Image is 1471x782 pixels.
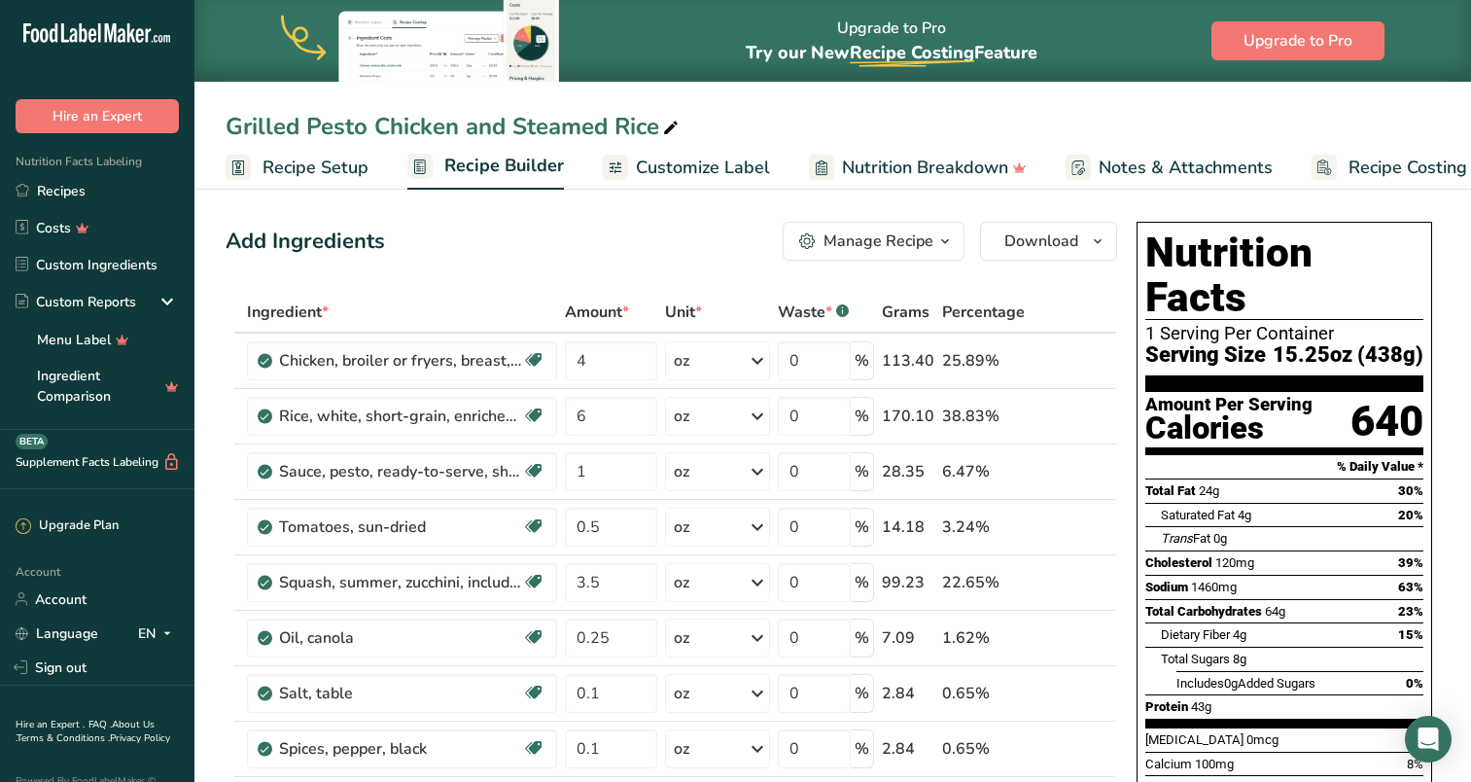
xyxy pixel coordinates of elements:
[1145,483,1196,498] span: Total Fat
[842,155,1008,181] span: Nutrition Breakdown
[674,460,689,483] div: oz
[882,301,929,324] span: Grams
[279,405,522,428] div: Rice, white, short-grain, enriched, cooked
[1398,580,1423,594] span: 63%
[1224,676,1238,691] span: 0g
[942,682,1025,705] div: 0.65%
[1161,531,1193,546] i: Trans
[279,737,522,761] div: Spices, pepper, black
[16,617,98,651] a: Language
[665,301,702,324] span: Unit
[16,718,155,745] a: About Us .
[746,41,1037,64] span: Try our New Feature
[1145,396,1313,414] div: Amount Per Serving
[1243,29,1352,53] span: Upgrade to Pro
[1398,508,1423,522] span: 20%
[16,434,48,449] div: BETA
[1191,580,1237,594] span: 1460mg
[1145,580,1188,594] span: Sodium
[882,405,934,428] div: 170.10
[1350,396,1423,447] div: 640
[247,301,329,324] span: Ingredient
[1398,555,1423,570] span: 39%
[88,718,112,731] a: FAQ .
[674,515,689,539] div: oz
[110,731,170,745] a: Privacy Policy
[1348,155,1467,181] span: Recipe Costing
[809,146,1027,190] a: Nutrition Breakdown
[778,301,849,324] div: Waste
[1398,627,1423,642] span: 15%
[407,144,564,191] a: Recipe Builder
[674,405,689,428] div: oz
[1195,757,1234,771] span: 100mg
[636,155,770,181] span: Customize Label
[279,515,522,539] div: Tomatoes, sun-dried
[882,571,934,594] div: 99.23
[783,222,964,261] button: Manage Recipe
[1191,699,1211,714] span: 43g
[746,1,1037,82] div: Upgrade to Pro
[1145,699,1188,714] span: Protein
[1215,555,1254,570] span: 120mg
[444,153,564,179] span: Recipe Builder
[942,301,1025,324] span: Percentage
[279,571,522,594] div: Squash, summer, zucchini, includes skin, frozen, cooked, boiled, drained, without salt
[882,682,934,705] div: 2.84
[942,571,1025,594] div: 22.65%
[1145,414,1313,443] div: Calories
[882,737,934,761] div: 2.84
[1176,676,1315,691] span: Includes Added Sugars
[1145,757,1192,771] span: Calcium
[1199,483,1219,498] span: 24g
[942,405,1025,428] div: 38.83%
[279,349,522,373] div: Chicken, broiler or fryers, breast, skinless, boneless, meat only, cooked, grilled
[1145,343,1266,368] span: Serving Size
[1161,508,1235,522] span: Saturated Fat
[1161,652,1230,666] span: Total Sugars
[1407,757,1423,771] span: 8%
[603,146,770,190] a: Customize Label
[1145,231,1423,320] h1: Nutrition Facts
[1066,146,1273,190] a: Notes & Attachments
[1211,21,1384,60] button: Upgrade to Pro
[1233,652,1246,666] span: 8g
[942,626,1025,650] div: 1.62%
[1161,627,1230,642] span: Dietary Fiber
[1246,732,1278,747] span: 0mcg
[882,349,934,373] div: 113.40
[226,146,368,190] a: Recipe Setup
[942,460,1025,483] div: 6.47%
[17,731,110,745] a: Terms & Conditions .
[1406,676,1423,691] span: 0%
[1405,716,1452,763] div: Open Intercom Messenger
[279,460,522,483] div: Sauce, pesto, ready-to-serve, shelf stable
[1145,555,1212,570] span: Cholesterol
[16,292,136,312] div: Custom Reports
[1145,604,1262,619] span: Total Carbohydrates
[565,301,629,324] span: Amount
[1273,343,1423,368] span: 15.25oz (438g)
[1145,455,1423,479] section: % Daily Value *
[279,682,522,705] div: Salt, table
[279,626,522,650] div: Oil, canola
[16,99,179,133] button: Hire an Expert
[942,737,1025,761] div: 0.65%
[1145,732,1243,747] span: [MEDICAL_DATA]
[942,515,1025,539] div: 3.24%
[1004,230,1078,253] span: Download
[1099,155,1273,181] span: Notes & Attachments
[1398,604,1423,619] span: 23%
[942,349,1025,373] div: 25.89%
[882,626,934,650] div: 7.09
[1265,604,1285,619] span: 64g
[1233,627,1246,642] span: 4g
[882,515,934,539] div: 14.18
[980,222,1117,261] button: Download
[16,718,85,731] a: Hire an Expert .
[1213,531,1227,546] span: 0g
[674,626,689,650] div: oz
[850,41,974,64] span: Recipe Costing
[263,155,368,181] span: Recipe Setup
[1238,508,1251,522] span: 4g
